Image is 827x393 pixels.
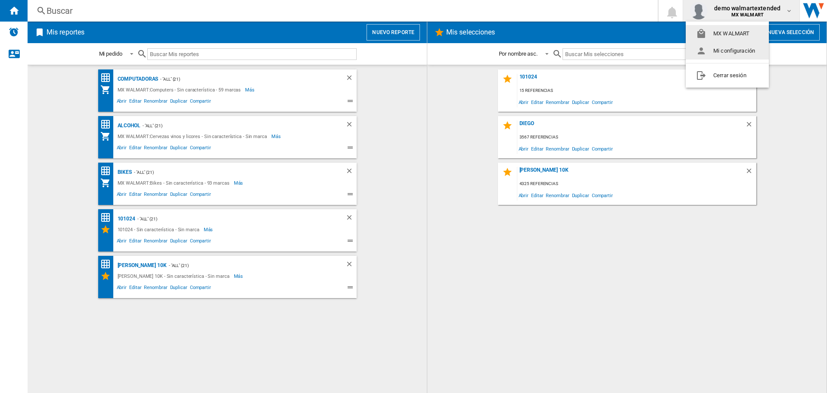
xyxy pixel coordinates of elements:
button: Mi configuración [686,42,769,60]
button: Cerrar sesión [686,67,769,84]
button: MX WALMART [686,25,769,42]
